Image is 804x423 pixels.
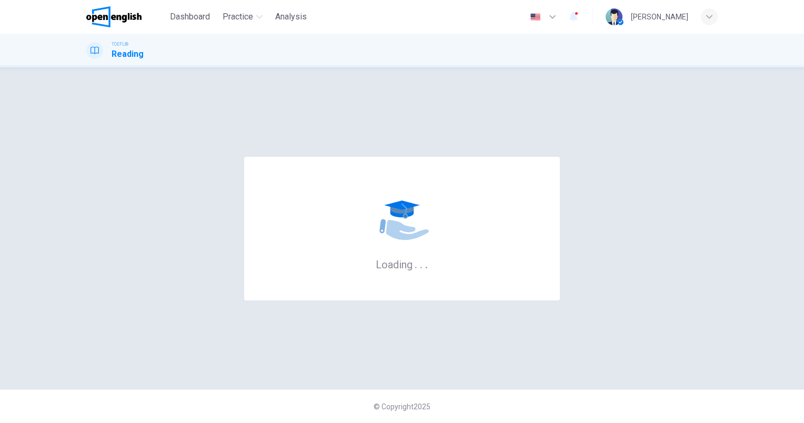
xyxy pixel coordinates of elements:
h6: . [419,255,423,272]
a: OpenEnglish logo [86,6,166,27]
img: Profile picture [606,8,622,25]
span: Analysis [275,11,307,23]
span: Dashboard [170,11,210,23]
button: Analysis [271,7,311,26]
img: en [529,13,542,21]
h1: Reading [112,48,144,61]
h6: . [425,255,428,272]
span: Practice [223,11,253,23]
span: TOEFL® [112,41,128,48]
div: [PERSON_NAME] [631,11,688,23]
span: © Copyright 2025 [374,402,430,411]
button: Practice [218,7,267,26]
img: OpenEnglish logo [86,6,142,27]
h6: . [414,255,418,272]
button: Dashboard [166,7,214,26]
h6: Loading [376,257,428,271]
